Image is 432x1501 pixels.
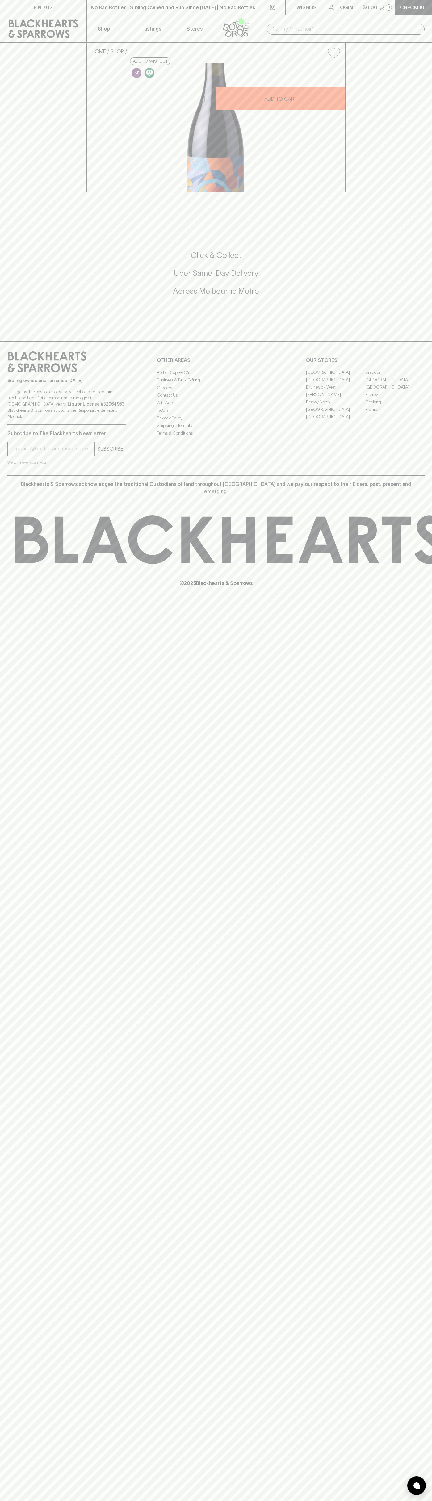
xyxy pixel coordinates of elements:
[157,369,275,376] a: Bottle Drop FAQ's
[157,392,275,399] a: Contact Us
[388,6,390,9] p: 0
[365,384,425,391] a: [GEOGRAPHIC_DATA]
[264,95,297,103] p: ADD TO CART
[111,48,124,54] a: SHOP
[306,406,365,413] a: [GEOGRAPHIC_DATA]
[306,376,365,384] a: [GEOGRAPHIC_DATA]
[365,398,425,406] a: Geelong
[306,369,365,376] a: [GEOGRAPHIC_DATA]
[413,1482,420,1489] img: bubble-icon
[7,377,126,384] p: Sibling owned and run since [DATE]
[306,413,365,421] a: [GEOGRAPHIC_DATA]
[306,356,425,364] p: OUR STORES
[130,66,143,79] a: Some may call it natural, others minimum intervention, either way, it’s hands off & maybe even a ...
[98,25,110,32] p: Shop
[365,376,425,384] a: [GEOGRAPHIC_DATA]
[157,414,275,422] a: Privacy Policy
[306,398,365,406] a: Fitzroy North
[157,407,275,414] a: FAQ's
[7,430,126,437] p: Subscribe to The Blackhearts Newsletter
[143,66,156,79] a: Made without the use of any animal products.
[7,389,126,419] p: It is against the law to sell or supply alcohol to, or to obtain alcohol on behalf of a person un...
[306,384,365,391] a: Brunswick West
[7,459,126,465] p: We will never spam you
[95,442,126,456] button: SUBSCRIBE
[34,4,53,11] p: FIND US
[145,68,154,78] img: Vegan
[282,24,420,34] input: Try "Pinot noir"
[173,15,216,42] a: Stores
[157,399,275,406] a: Gift Cards
[87,15,130,42] button: Shop
[68,402,124,406] strong: Liquor License #32064953
[130,57,170,65] button: Add to wishlist
[7,225,425,329] div: Call to action block
[141,25,161,32] p: Tastings
[365,391,425,398] a: Fitzroy
[7,268,425,278] h5: Uber Same-Day Delivery
[157,384,275,391] a: Careers
[87,63,345,192] img: 40750.png
[187,25,203,32] p: Stores
[92,48,106,54] a: HOME
[365,406,425,413] a: Prahran
[216,87,345,110] button: ADD TO CART
[7,250,425,260] h5: Click & Collect
[157,356,275,364] p: OTHER AREAS
[306,391,365,398] a: [PERSON_NAME]
[157,376,275,384] a: Business & Bulk Gifting
[338,4,353,11] p: Login
[296,4,320,11] p: Wishlist
[325,45,342,61] button: Add to wishlist
[157,429,275,437] a: Terms & Conditions
[400,4,428,11] p: Checkout
[157,422,275,429] a: Shipping Information
[130,15,173,42] a: Tastings
[12,444,94,454] input: e.g. jane@blackheartsandsparrows.com.au
[12,480,420,495] p: Blackhearts & Sparrows acknowledges the traditional Custodians of land throughout [GEOGRAPHIC_DAT...
[365,369,425,376] a: Braddon
[97,445,123,452] p: SUBSCRIBE
[132,68,141,78] img: Lo-Fi
[7,286,425,296] h5: Across Melbourne Metro
[363,4,377,11] p: $0.00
